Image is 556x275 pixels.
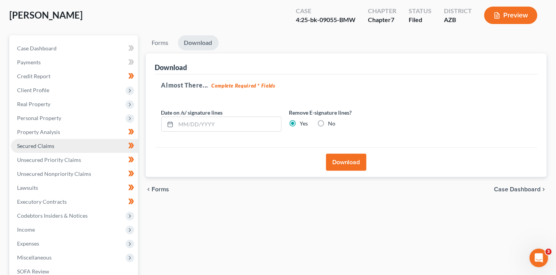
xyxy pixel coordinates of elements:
strong: Complete Required * Fields [211,82,275,89]
span: SOFA Review [17,268,49,275]
a: Case Dashboard chevron_right [494,186,547,192]
span: 3 [546,249,552,255]
span: [PERSON_NAME] [9,9,83,21]
div: Case [296,7,356,15]
span: Expenses [17,240,39,247]
span: Case Dashboard [17,45,57,52]
span: Unsecured Priority Claims [17,156,81,163]
span: Property Analysis [17,129,60,135]
a: Credit Report [11,69,138,83]
span: Payments [17,59,41,65]
span: Unsecured Nonpriority Claims [17,170,91,177]
span: Executory Contracts [17,198,67,205]
a: Executory Contracts [11,195,138,209]
div: Chapter [368,15,396,24]
span: Income [17,226,35,233]
a: Unsecured Priority Claims [11,153,138,167]
div: Filed [409,15,432,24]
iframe: Intercom live chat [530,249,548,267]
div: 4:25-bk-09055-BMW [296,15,356,24]
i: chevron_right [540,186,547,192]
span: Lawsuits [17,184,38,191]
span: Miscellaneous [17,254,52,261]
span: Client Profile [17,87,49,93]
i: chevron_left [146,186,152,192]
a: Case Dashboard [11,41,138,55]
div: Chapter [368,7,396,15]
button: Download [326,154,366,171]
span: Secured Claims [17,143,54,149]
span: Personal Property [17,115,61,121]
a: Download [178,35,219,50]
div: District [444,7,472,15]
a: Unsecured Nonpriority Claims [11,167,138,181]
label: Remove E-signature lines? [289,108,409,117]
div: Download [155,63,187,72]
span: Credit Report [17,73,50,79]
span: 7 [391,16,394,23]
div: Status [409,7,432,15]
a: Lawsuits [11,181,138,195]
span: Codebtors Insiders & Notices [17,212,88,219]
input: MM/DD/YYYY [176,117,281,132]
a: Secured Claims [11,139,138,153]
button: chevron_left Forms [146,186,180,192]
label: Yes [300,120,308,127]
label: No [328,120,336,127]
button: Preview [484,7,537,24]
h5: Almost There... [161,81,532,90]
label: Date on /s/ signature lines [161,108,223,117]
span: Case Dashboard [494,186,540,192]
span: Forms [152,186,169,192]
span: Real Property [17,101,50,107]
a: Payments [11,55,138,69]
a: Property Analysis [11,125,138,139]
a: Forms [146,35,175,50]
div: AZB [444,15,472,24]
